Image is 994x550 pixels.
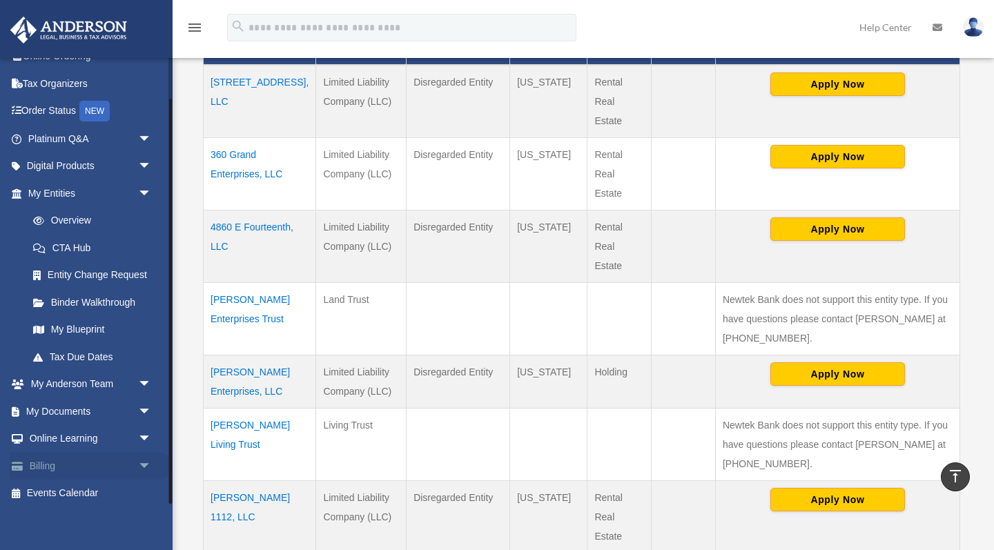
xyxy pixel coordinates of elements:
a: Platinum Q&Aarrow_drop_down [10,125,173,153]
a: My Documentsarrow_drop_down [10,397,173,425]
td: Newtek Bank does not support this entity type. If you have questions please contact [PERSON_NAME]... [715,282,959,355]
a: Order StatusNEW [10,97,173,126]
td: 4860 E Fourteenth, LLC [204,210,316,282]
td: Limited Liability Company (LLC) [316,137,407,210]
td: [US_STATE] [510,355,587,408]
a: My Anderson Teamarrow_drop_down [10,371,173,398]
a: My Blueprint [19,316,166,344]
i: menu [186,19,203,36]
img: Anderson Advisors Platinum Portal [6,17,131,43]
td: [US_STATE] [510,65,587,138]
td: [PERSON_NAME] Enterprises, LLC [204,355,316,408]
span: arrow_drop_down [138,179,166,208]
td: Limited Liability Company (LLC) [316,355,407,408]
a: Entity Change Request [19,262,166,289]
td: Limited Liability Company (LLC) [316,210,407,282]
span: arrow_drop_down [138,425,166,453]
i: search [231,19,246,34]
td: Rental Real Estate [587,137,651,210]
td: [US_STATE] [510,210,587,282]
a: Tax Organizers [10,70,173,97]
td: [US_STATE] [510,137,587,210]
td: Land Trust [316,282,407,355]
td: Holding [587,355,651,408]
button: Apply Now [770,488,905,511]
td: Rental Real Estate [587,65,651,138]
button: Apply Now [770,72,905,96]
td: Newtek Bank does not support this entity type. If you have questions please contact [PERSON_NAME]... [715,408,959,480]
span: arrow_drop_down [138,371,166,399]
a: Digital Productsarrow_drop_down [10,153,173,180]
td: Rental Real Estate [587,210,651,282]
button: Apply Now [770,145,905,168]
img: User Pic [963,17,984,37]
td: 360 Grand Enterprises, LLC [204,137,316,210]
a: Online Learningarrow_drop_down [10,425,173,453]
i: vertical_align_top [947,468,964,484]
td: Living Trust [316,408,407,480]
td: Disregarded Entity [407,65,510,138]
td: Disregarded Entity [407,355,510,408]
span: arrow_drop_down [138,397,166,426]
span: arrow_drop_down [138,452,166,480]
a: Events Calendar [10,480,173,507]
span: arrow_drop_down [138,125,166,153]
button: Apply Now [770,362,905,386]
td: Disregarded Entity [407,137,510,210]
div: NEW [79,101,110,121]
a: Binder Walkthrough [19,288,166,316]
a: Overview [19,207,159,235]
td: Disregarded Entity [407,210,510,282]
a: Tax Due Dates [19,343,166,371]
a: Billingarrow_drop_down [10,452,173,480]
a: menu [186,24,203,36]
a: vertical_align_top [941,462,970,491]
td: [PERSON_NAME] Enterprises Trust [204,282,316,355]
td: Limited Liability Company (LLC) [316,65,407,138]
a: My Entitiesarrow_drop_down [10,179,166,207]
button: Apply Now [770,217,905,241]
td: [PERSON_NAME] Living Trust [204,408,316,480]
td: [STREET_ADDRESS], LLC [204,65,316,138]
a: CTA Hub [19,234,166,262]
span: arrow_drop_down [138,153,166,181]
